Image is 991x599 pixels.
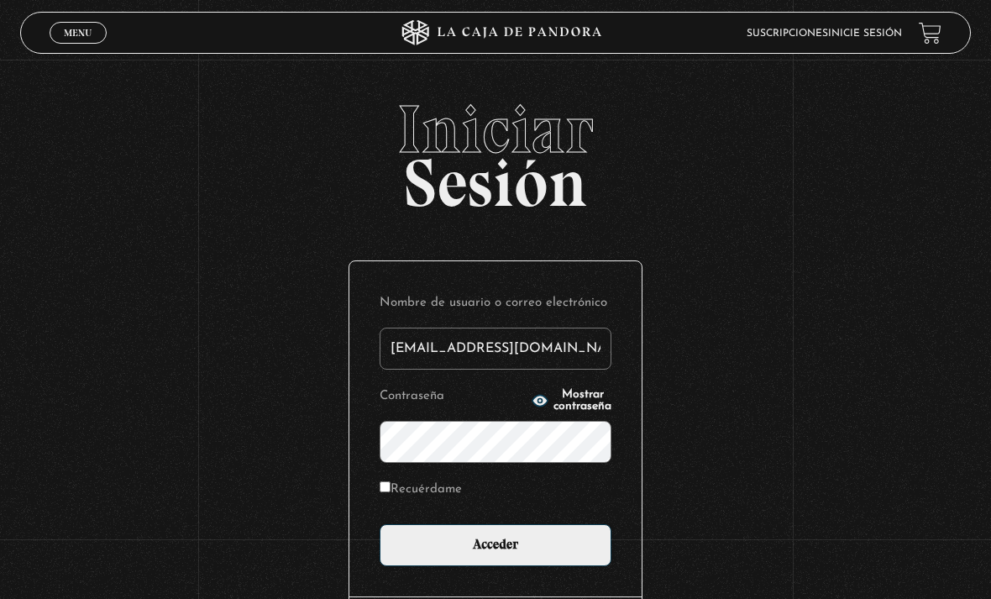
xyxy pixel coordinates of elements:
input: Acceder [380,524,611,566]
span: Menu [64,28,92,38]
a: Inicie sesión [828,29,902,39]
span: Mostrar contraseña [553,389,611,412]
label: Recuérdame [380,478,462,501]
span: Cerrar [59,42,98,54]
span: Iniciar [20,96,972,163]
button: Mostrar contraseña [532,389,611,412]
input: Recuérdame [380,481,391,492]
a: Suscripciones [747,29,828,39]
a: View your shopping cart [919,22,941,45]
label: Contraseña [380,385,527,407]
label: Nombre de usuario o correo electrónico [380,292,611,314]
h2: Sesión [20,96,972,203]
